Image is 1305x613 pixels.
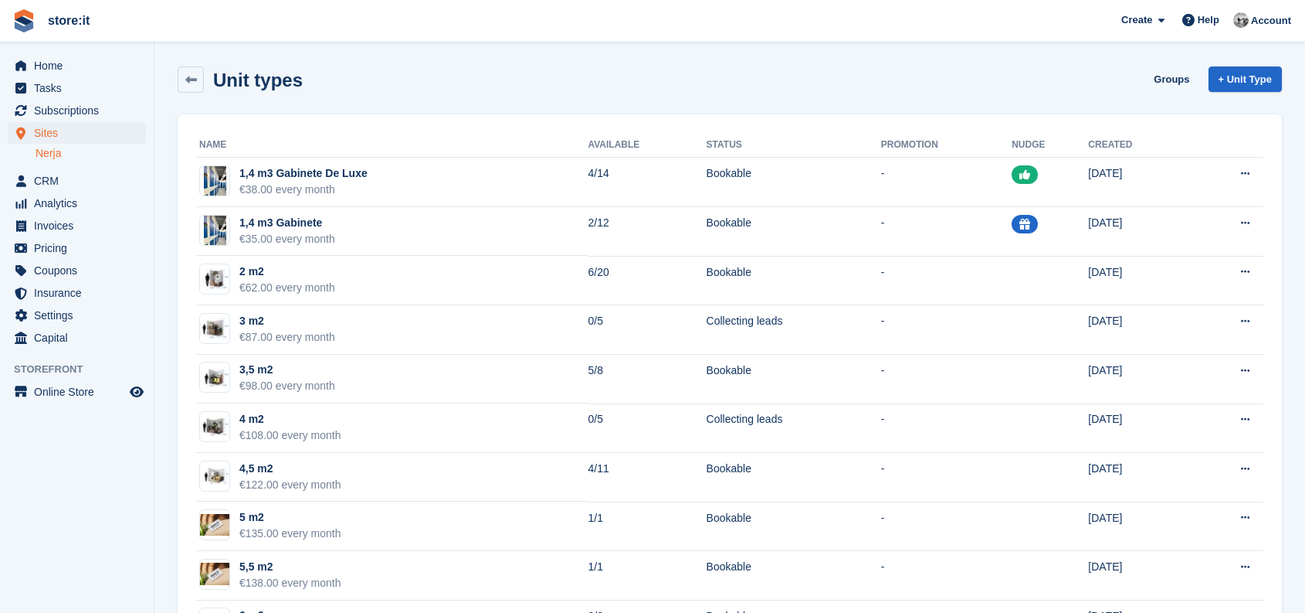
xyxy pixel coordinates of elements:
[881,551,1012,601] td: -
[707,502,881,551] td: Bookable
[239,182,368,198] div: €38.00 every month
[1088,355,1189,404] td: [DATE]
[34,55,127,77] span: Home
[213,70,303,90] h2: Unit types
[34,100,127,121] span: Subscriptions
[881,207,1012,257] td: -
[8,305,146,326] a: menu
[8,327,146,349] a: menu
[1233,12,1249,28] img: Christian Ehrensvärd
[34,215,127,237] span: Invoices
[881,453,1012,502] td: -
[1088,305,1189,355] td: [DATE]
[588,404,706,453] td: 0/5
[34,327,127,349] span: Capital
[200,465,229,487] img: 4,5m2-unit_m.jpg
[8,122,146,144] a: menu
[8,282,146,304] a: menu
[881,133,1012,158] th: Promotion
[34,381,127,403] span: Online Store
[200,318,229,340] img: 3m2-unit_m.jpg
[588,158,706,207] td: 4/14
[239,427,341,444] div: €108.00 every month
[204,215,226,246] img: store-it0004.jpg
[881,158,1012,207] td: -
[8,100,146,121] a: menu
[34,122,127,144] span: Sites
[1088,158,1189,207] td: [DATE]
[588,256,706,305] td: 6/20
[36,146,146,161] a: Nerja
[34,260,127,281] span: Coupons
[1088,256,1189,305] td: [DATE]
[1012,133,1088,158] th: Nudge
[200,417,229,438] img: 4m2-unit_m.jpg
[707,207,881,257] td: Bookable
[239,215,335,231] div: 1,4 m3 Gabinete
[707,133,881,158] th: Status
[707,256,881,305] td: Bookable
[881,256,1012,305] td: -
[239,264,335,280] div: 2 m2
[8,237,146,259] a: menu
[239,362,335,378] div: 3,5 m2
[239,313,335,329] div: 3 m2
[588,207,706,257] td: 2/12
[1251,13,1291,29] span: Account
[707,158,881,207] td: Bookable
[34,237,127,259] span: Pricing
[239,461,341,477] div: 4,5 m2
[200,367,229,389] img: 3,5m2-unit_m.jpg
[1088,502,1189,551] td: [DATE]
[34,305,127,326] span: Settings
[200,563,229,585] img: 1817_store_it_SR-Mockup-01_small.jpg
[707,305,881,355] td: Collecting leads
[14,362,154,377] span: Storefront
[127,383,146,401] a: Preview store
[8,215,146,237] a: menu
[707,355,881,404] td: Bookable
[239,165,368,182] div: 1,4 m3 Gabinete De Luxe
[707,551,881,601] td: Bookable
[8,55,146,77] a: menu
[588,551,706,601] td: 1/1
[12,9,36,32] img: stora-icon-8386f47178a22dfd0bd8f6a31ec36ba5ce8667c1dd55bd0f319d3a0aa187defe.svg
[239,231,335,247] div: €35.00 every month
[588,502,706,551] td: 1/1
[239,329,335,346] div: €87.00 every month
[8,170,146,192] a: menu
[1088,404,1189,453] td: [DATE]
[239,559,341,575] div: 5,5 m2
[588,355,706,404] td: 5/8
[42,8,96,33] a: store:it
[196,133,588,158] th: Name
[1088,207,1189,257] td: [DATE]
[239,526,341,542] div: €135.00 every month
[8,192,146,214] a: menu
[34,170,127,192] span: CRM
[1088,551,1189,601] td: [DATE]
[881,355,1012,404] td: -
[239,411,341,427] div: 4 m2
[881,404,1012,453] td: -
[1147,66,1195,92] a: Groups
[588,453,706,502] td: 4/11
[239,509,341,526] div: 5 m2
[707,453,881,502] td: Bookable
[200,514,229,536] img: 1817_store_it_SR-Mockup-01_small.jpg
[8,77,146,99] a: menu
[8,381,146,403] a: menu
[1208,66,1282,92] a: + Unit Type
[34,192,127,214] span: Analytics
[881,502,1012,551] td: -
[588,305,706,355] td: 0/5
[1121,12,1152,28] span: Create
[200,268,229,291] img: 2m2-unit_m.jpg
[239,477,341,493] div: €122.00 every month
[1088,133,1189,158] th: Created
[34,282,127,304] span: Insurance
[707,404,881,453] td: Collecting leads
[239,280,335,296] div: €62.00 every month
[8,260,146,281] a: menu
[588,133,706,158] th: Available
